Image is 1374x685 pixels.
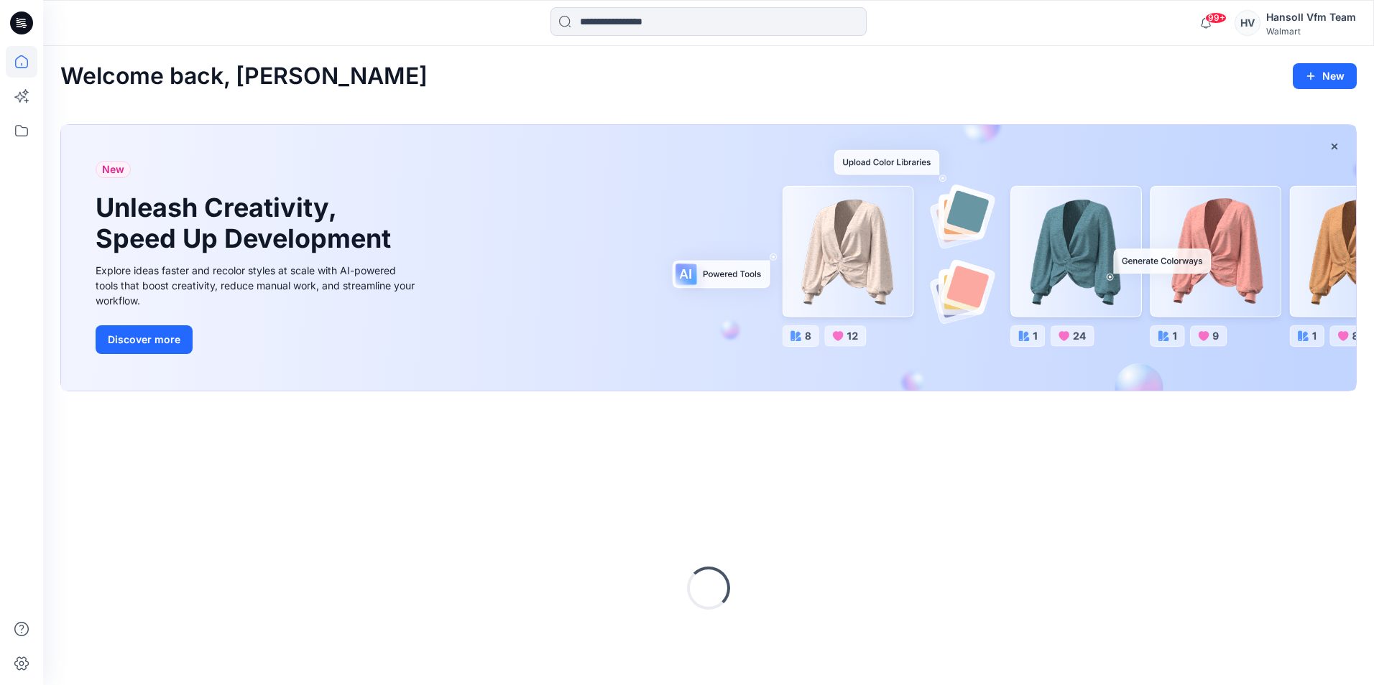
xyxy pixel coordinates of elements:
[96,263,419,308] div: Explore ideas faster and recolor styles at scale with AI-powered tools that boost creativity, red...
[1205,12,1227,24] span: 99+
[1266,9,1356,26] div: Hansoll Vfm Team
[1266,26,1356,37] div: Walmart
[1293,63,1357,89] button: New
[1235,10,1260,36] div: HV
[96,192,397,254] h1: Unleash Creativity, Speed Up Development
[102,161,124,178] span: New
[96,325,419,354] a: Discover more
[96,325,193,354] button: Discover more
[60,63,428,90] h2: Welcome back, [PERSON_NAME]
